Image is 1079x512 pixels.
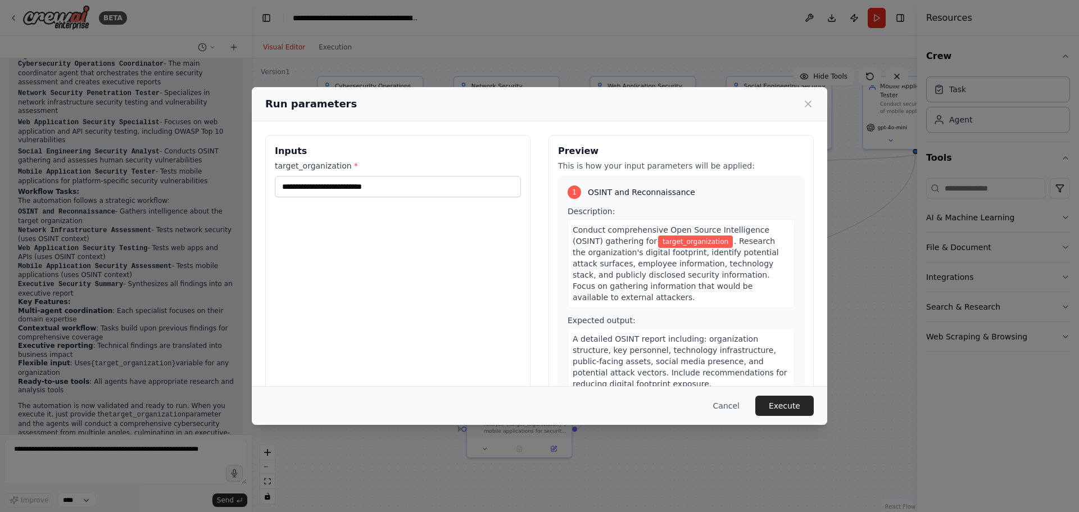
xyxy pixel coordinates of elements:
[755,396,814,416] button: Execute
[568,207,615,216] span: Description:
[568,316,636,325] span: Expected output:
[588,187,695,198] span: OSINT and Reconnaissance
[275,160,521,171] label: target_organization
[658,235,733,248] span: Variable: target_organization
[704,396,749,416] button: Cancel
[558,144,804,158] h3: Preview
[275,144,521,158] h3: Inputs
[568,185,581,199] div: 1
[573,237,779,302] span: . Research the organization's digital footprint, identify potential attack surfaces, employee inf...
[265,96,357,112] h2: Run parameters
[573,334,787,388] span: A detailed OSINT report including: organization structure, key personnel, technology infrastructu...
[558,160,804,171] p: This is how your input parameters will be applied:
[573,225,769,246] span: Conduct comprehensive Open Source Intelligence (OSINT) gathering for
